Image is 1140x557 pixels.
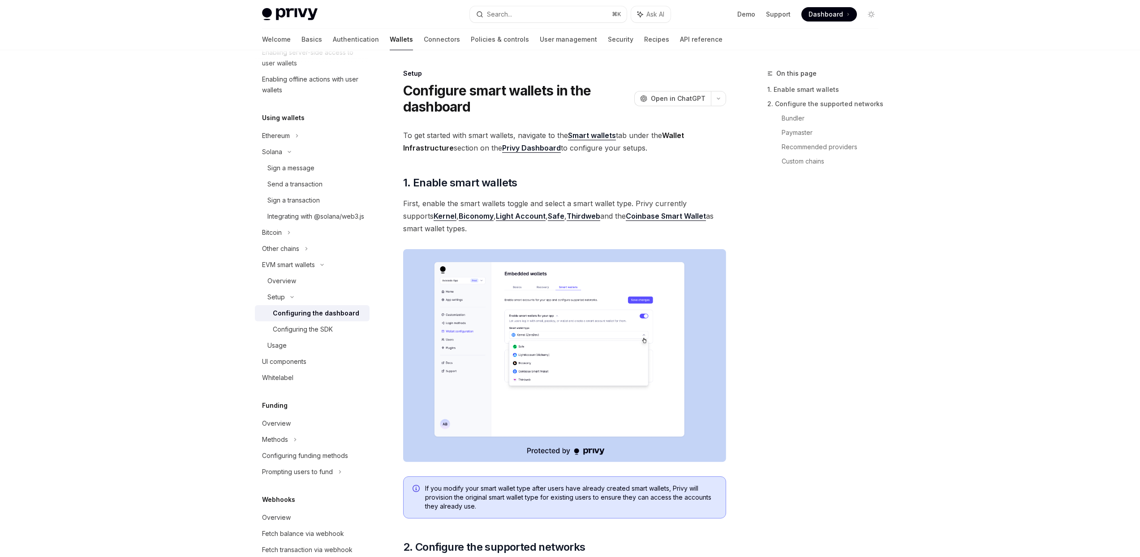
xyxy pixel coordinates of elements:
[301,29,322,50] a: Basics
[262,227,282,238] div: Bitcoin
[262,494,295,505] h5: Webhooks
[487,9,512,20] div: Search...
[262,372,293,383] div: Whitelabel
[403,197,726,235] span: First, enable the smart wallets toggle and select a smart wallet type. Privy currently supports ,...
[646,10,664,19] span: Ask AI
[262,528,344,539] div: Fetch balance via webhook
[262,356,306,367] div: UI components
[267,340,287,351] div: Usage
[496,212,546,221] a: Light Account
[403,69,726,78] div: Setup
[255,273,370,289] a: Overview
[262,243,299,254] div: Other chains
[612,11,621,18] span: ⌘ K
[782,140,886,154] a: Recommended providers
[424,29,460,50] a: Connectors
[255,71,370,98] a: Enabling offline actions with user wallets
[390,29,413,50] a: Wallets
[425,484,717,511] span: If you modify your smart wallet type after users have already created smart wallets, Privy will p...
[255,160,370,176] a: Sign a message
[767,82,886,97] a: 1. Enable smart wallets
[255,192,370,208] a: Sign a transaction
[608,29,633,50] a: Security
[403,176,517,190] span: 1. Enable smart wallets
[568,131,616,140] a: Smart wallets
[403,540,585,554] span: 2. Configure the supported networks
[737,10,755,19] a: Demo
[267,292,285,302] div: Setup
[255,415,370,432] a: Overview
[471,29,529,50] a: Policies & controls
[262,512,291,523] div: Overview
[262,74,364,95] div: Enabling offline actions with user wallets
[470,6,627,22] button: Search...⌘K
[255,510,370,526] a: Overview
[644,29,669,50] a: Recipes
[766,10,791,19] a: Support
[459,212,494,221] a: Biconomy
[262,544,353,555] div: Fetch transaction via webhook
[782,154,886,168] a: Custom chains
[809,10,843,19] span: Dashboard
[267,211,364,222] div: Integrating with @solana/web3.js
[262,400,288,411] h5: Funding
[502,143,561,153] a: Privy Dashboard
[434,212,456,221] a: Kernel
[262,466,333,477] div: Prompting users to fund
[262,130,290,141] div: Ethereum
[262,8,318,21] img: light logo
[267,276,296,286] div: Overview
[262,450,348,461] div: Configuring funding methods
[540,29,597,50] a: User management
[413,485,422,494] svg: Info
[548,212,564,221] a: Safe
[267,179,323,190] div: Send a transaction
[273,324,333,335] div: Configuring the SDK
[273,308,359,319] div: Configuring the dashboard
[801,7,857,22] a: Dashboard
[680,29,723,50] a: API reference
[262,112,305,123] h5: Using wallets
[567,212,600,221] a: Thirdweb
[262,434,288,445] div: Methods
[255,321,370,337] a: Configuring the SDK
[255,448,370,464] a: Configuring funding methods
[255,370,370,386] a: Whitelabel
[333,29,379,50] a: Authentication
[262,29,291,50] a: Welcome
[403,129,726,154] span: To get started with smart wallets, navigate to the tab under the section on the to configure your...
[403,82,631,115] h1: Configure smart wallets in the dashboard
[634,91,711,106] button: Open in ChatGPT
[782,125,886,140] a: Paymaster
[267,195,320,206] div: Sign a transaction
[262,147,282,157] div: Solana
[262,418,291,429] div: Overview
[255,208,370,225] a: Integrating with @solana/web3.js
[262,259,315,270] div: EVM smart wallets
[403,249,726,462] img: Sample enable smart wallets
[255,176,370,192] a: Send a transaction
[267,163,314,173] div: Sign a message
[864,7,878,22] button: Toggle dark mode
[255,354,370,370] a: UI components
[255,337,370,354] a: Usage
[776,68,817,79] span: On this page
[255,526,370,542] a: Fetch balance via webhook
[255,305,370,321] a: Configuring the dashboard
[626,212,706,221] a: Coinbase Smart Wallet
[651,94,706,103] span: Open in ChatGPT
[767,97,886,111] a: 2. Configure the supported networks
[782,111,886,125] a: Bundler
[631,6,671,22] button: Ask AI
